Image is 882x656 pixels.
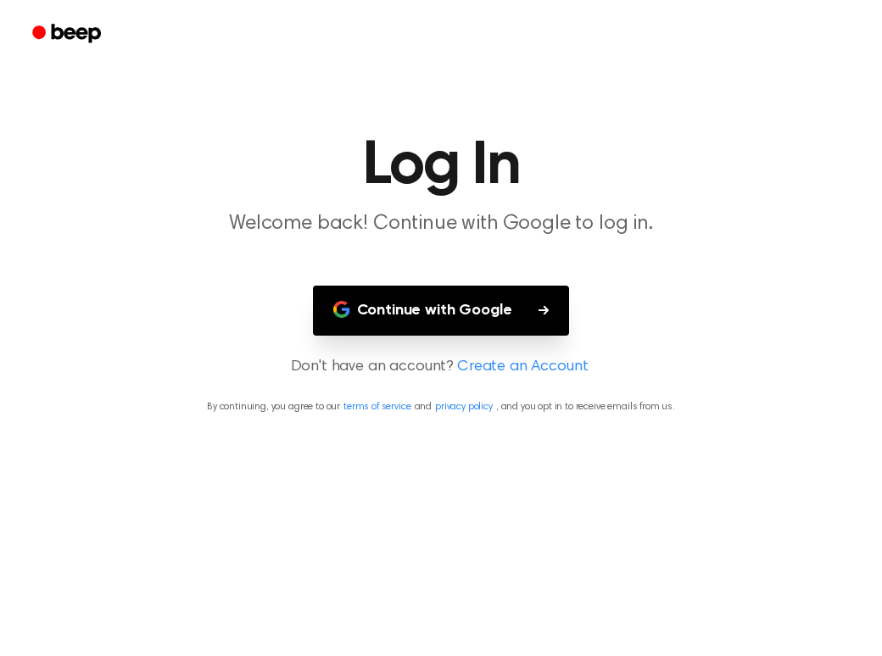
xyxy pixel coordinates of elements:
[20,18,116,51] a: Beep
[435,402,493,412] a: privacy policy
[343,402,410,412] a: terms of service
[20,399,862,414] p: By continuing, you agree to our and , and you opt in to receive emails from us.
[20,356,862,379] p: Don't have an account?
[20,136,862,197] h1: Log In
[313,286,570,336] button: Continue with Google
[457,356,588,379] a: Create an Account
[115,210,767,238] p: Welcome back! Continue with Google to log in.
